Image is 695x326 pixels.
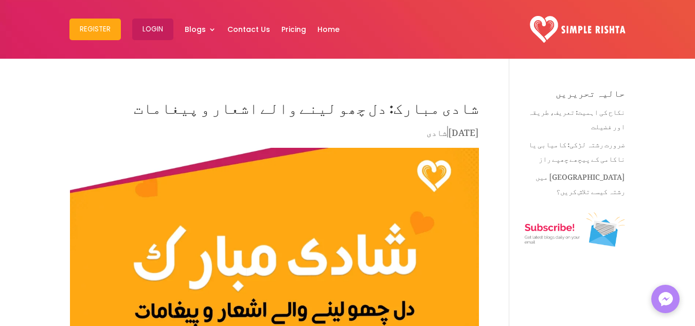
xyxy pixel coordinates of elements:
[132,3,173,56] a: Login
[448,119,479,141] span: [DATE]
[525,89,625,103] h4: حالیہ تحریریں
[132,19,173,40] button: Login
[70,125,479,145] p: |
[536,166,625,198] a: [GEOGRAPHIC_DATA] میں رشتہ کیسے تلاش کریں؟
[528,133,625,166] a: ضرورت رشتہ لڑکی: کامیابی یا ناکامی کے پیچھے چھپے راز
[281,3,306,56] a: Pricing
[70,89,479,125] h1: شادی مبارک: دل چھو لینے والے اشعار و پیغامات
[426,119,447,141] a: شادی
[227,3,270,56] a: Contact Us
[185,3,216,56] a: Blogs
[69,19,121,40] button: Register
[528,101,625,133] a: نکاح کی اہمیت: تعریف، طریقہ اور فضیلت
[655,289,676,310] img: Messenger
[69,3,121,56] a: Register
[317,3,340,56] a: Home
